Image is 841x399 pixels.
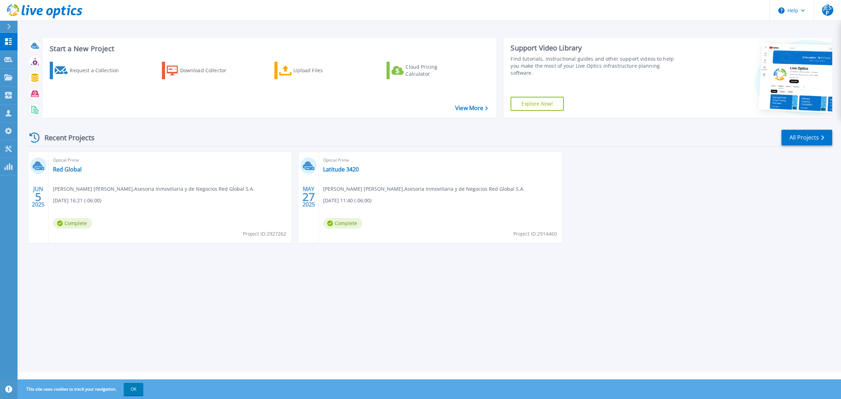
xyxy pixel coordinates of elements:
a: View More [455,105,488,111]
div: Find tutorials, instructional guides and other support videos to help you make the most of your L... [511,55,680,76]
span: 27 [302,194,315,200]
span: [PERSON_NAME] [PERSON_NAME] , Asesoria Inmoviliaria y de Negocios Red Global S.A. [53,185,254,193]
a: Explore Now! [511,97,564,111]
div: Recent Projects [27,129,104,146]
div: Upload Files [293,63,349,77]
div: Support Video Library [511,43,680,53]
div: JUN 2025 [32,184,45,210]
span: 5 [35,194,41,200]
a: Download Collector [162,62,240,79]
h3: Start a New Project [50,45,488,53]
span: Optical Prime [53,156,287,164]
span: [PERSON_NAME] [PERSON_NAME] , Asesoria Inmoviliaria y de Negocios Red Global S.A. [323,185,525,193]
a: Latitude 3420 [323,166,359,173]
div: Cloud Pricing Calculator [405,63,461,77]
div: Request a Collection [70,63,126,77]
div: MAY 2025 [302,184,315,210]
span: Project ID: 2914460 [513,230,557,238]
div: Download Collector [180,63,236,77]
a: Request a Collection [50,62,128,79]
span: [DATE] 11:40 (-06:00) [323,197,371,204]
a: Cloud Pricing Calculator [387,62,465,79]
a: All Projects [781,130,832,146]
span: JESP [822,5,833,16]
a: Red Global [53,166,82,173]
button: OK [124,383,143,395]
a: Upload Files [274,62,353,79]
span: Complete [53,218,92,229]
span: This site uses cookies to track your navigation. [19,383,143,395]
span: Optical Prime [323,156,558,164]
span: Project ID: 2927262 [243,230,286,238]
span: [DATE] 16:21 (-06:00) [53,197,101,204]
span: Complete [323,218,362,229]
